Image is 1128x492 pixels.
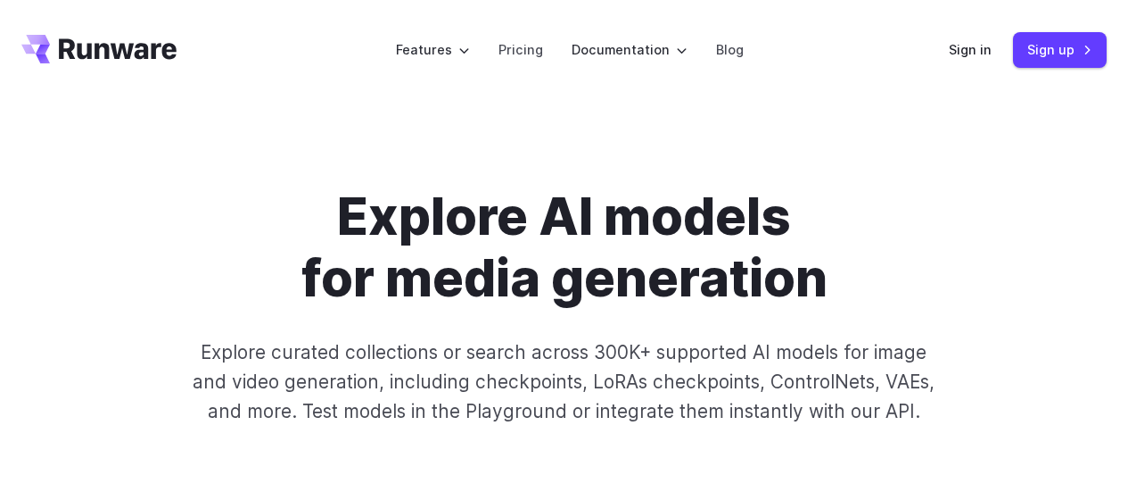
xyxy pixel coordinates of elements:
a: Sign up [1013,32,1107,67]
label: Features [396,39,470,60]
p: Explore curated collections or search across 300K+ supported AI models for image and video genera... [185,338,944,427]
h1: Explore AI models for media generation [130,186,999,309]
a: Go to / [21,35,177,63]
a: Pricing [498,39,543,60]
a: Sign in [949,39,992,60]
a: Blog [716,39,744,60]
label: Documentation [572,39,688,60]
